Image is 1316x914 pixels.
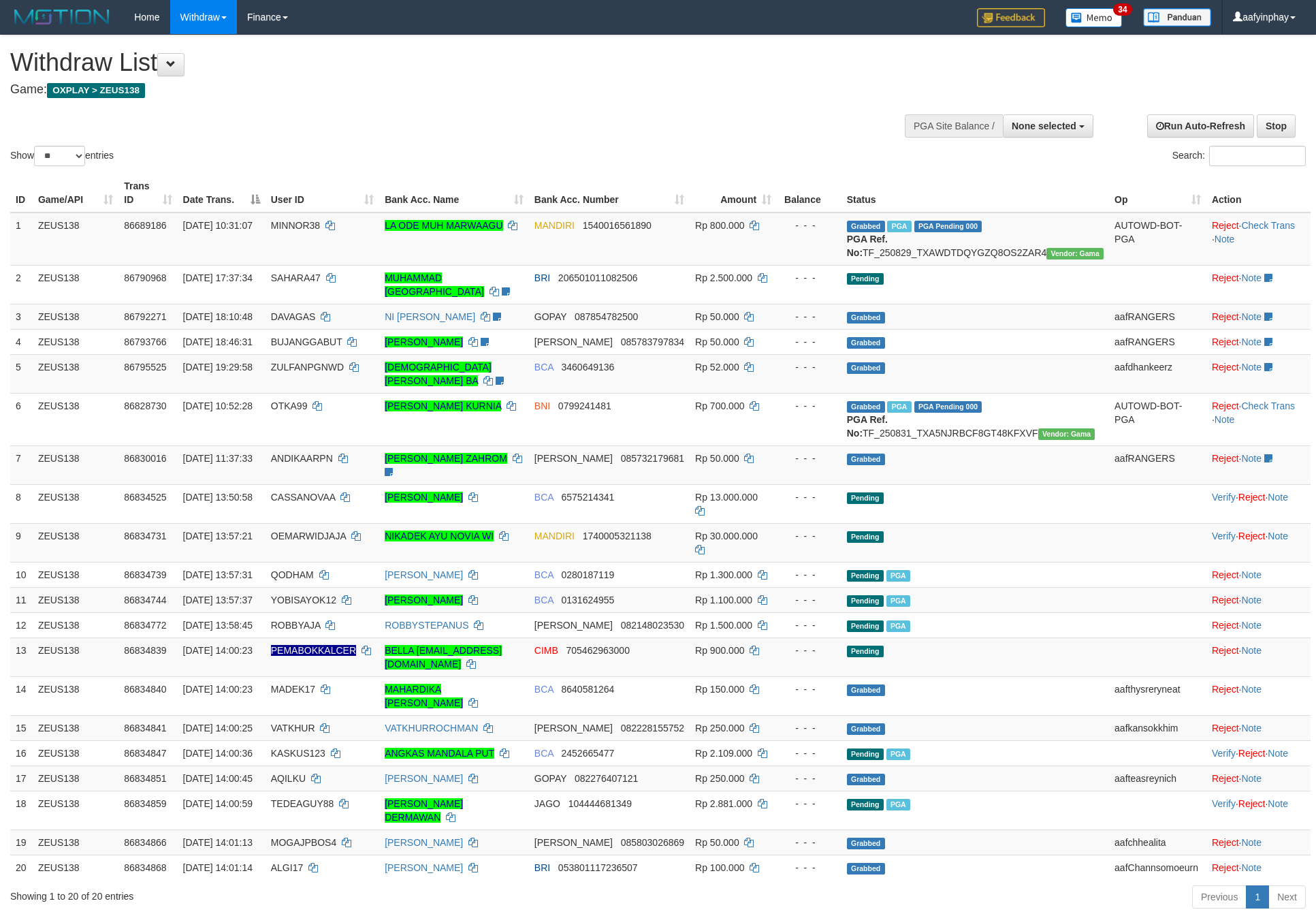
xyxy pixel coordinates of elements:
td: ZEUS138 [33,212,118,266]
td: aafRANGERS [1109,329,1206,354]
a: ANGKAS MANDALA PUT [385,748,494,759]
td: 1 [10,212,33,266]
span: Rp 1.100.000 [695,595,752,605]
span: Copy 1540016561890 to clipboard [583,220,652,231]
td: 11 [10,587,33,612]
a: Note [1215,414,1235,425]
a: Note [1268,531,1288,541]
div: - - - [782,452,836,465]
select: Showentries [34,146,85,166]
td: ZEUS138 [33,329,118,354]
span: DAVAGAS [271,311,316,322]
th: Op: activate to sort column ascending [1109,174,1206,212]
span: Copy 705462963000 to clipboard [566,645,630,656]
span: Rp 2.500.000 [695,272,752,283]
span: Marked by aafnoeunsreypich [886,748,910,760]
span: [DATE] 18:10:48 [183,311,253,322]
span: Nama rekening ada tanda titik/strip, harap diedit [271,645,356,656]
td: · [1206,562,1311,587]
span: GOPAY [534,311,566,322]
span: BUJANGGABUT [271,336,342,347]
a: Reject [1212,595,1239,605]
img: Feedback.jpg [977,8,1045,27]
a: Note [1241,569,1262,580]
a: Reject [1238,748,1266,759]
span: None selected [1012,121,1076,131]
span: 86790968 [124,272,166,283]
a: 1 [1246,885,1269,909]
a: Verify [1212,798,1236,809]
a: Reject [1212,400,1239,411]
div: - - - [782,568,836,582]
a: Reject [1212,569,1239,580]
a: VATKHURROCHMAN [385,723,478,734]
span: Rp 2.109.000 [695,748,752,759]
span: Rp 1.300.000 [695,569,752,580]
td: · [1206,676,1311,715]
span: Vendor URL: https://trx31.1velocity.biz [1046,248,1104,259]
td: aafRANGERS [1109,304,1206,329]
td: 14 [10,676,33,715]
span: [DATE] 10:31:07 [183,220,253,231]
td: ZEUS138 [33,612,118,637]
a: NI [PERSON_NAME] [385,311,475,322]
a: BELLA [EMAIL_ADDRESS][DOMAIN_NAME] [385,645,502,669]
a: Note [1241,620,1262,631]
span: Pending [847,273,884,285]
a: Check Trans [1241,220,1295,231]
a: Verify [1212,492,1236,503]
span: Pending [847,620,884,632]
a: [DEMOGRAPHIC_DATA][PERSON_NAME] BA [385,362,492,386]
td: ZEUS138 [33,393,118,445]
a: Verify [1212,531,1236,541]
span: Grabbed [847,337,885,349]
span: Pending [847,492,884,504]
a: Reject [1212,453,1239,464]
span: Rp 150.000 [695,684,744,695]
span: [DATE] 13:58:45 [183,620,253,631]
a: [PERSON_NAME] DERMAWAN [385,798,463,823]
div: - - - [782,721,836,735]
span: Copy 082148023530 to clipboard [621,620,684,631]
span: [DATE] 14:00:36 [183,748,253,759]
span: [DATE] 19:29:58 [183,362,253,373]
a: Reject [1212,723,1239,734]
a: Reject [1212,684,1239,695]
span: Pending [847,646,884,657]
td: 17 [10,766,33,791]
span: 86834840 [124,684,166,695]
span: OEMARWIDJAJA [271,531,346,541]
td: · [1206,612,1311,637]
div: - - - [782,360,836,374]
div: - - - [782,529,836,543]
span: Copy 6575214341 to clipboard [562,492,615,503]
td: · [1206,715,1311,740]
span: Rp 900.000 [695,645,744,656]
div: - - - [782,399,836,413]
td: ZEUS138 [33,484,118,523]
div: PGA Site Balance / [905,114,1003,138]
td: 3 [10,304,33,329]
span: Grabbed [847,362,885,374]
span: Rp 800.000 [695,220,744,231]
a: Note [1268,798,1288,809]
span: [DATE] 14:00:23 [183,684,253,695]
td: 4 [10,329,33,354]
td: TF_250831_TXA5NJRBCF8GT48KFXVF [841,393,1109,445]
td: AUTOWD-BOT-PGA [1109,212,1206,266]
span: Copy 2452665477 to clipboard [562,748,615,759]
span: PGA Pending [914,401,982,413]
span: [DATE] 14:00:25 [183,723,253,734]
span: Rp 50.000 [695,336,739,347]
a: Stop [1257,114,1296,138]
td: ZEUS138 [33,715,118,740]
span: YOBISAYOK12 [271,595,336,605]
a: Note [1241,862,1262,873]
input: Search: [1209,146,1306,166]
td: · [1206,766,1311,791]
td: · · [1206,523,1311,562]
span: Rp 30.000.000 [695,531,758,541]
a: Note [1215,234,1235,245]
td: aafRANGERS [1109,445,1206,484]
span: 86834744 [124,595,166,605]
